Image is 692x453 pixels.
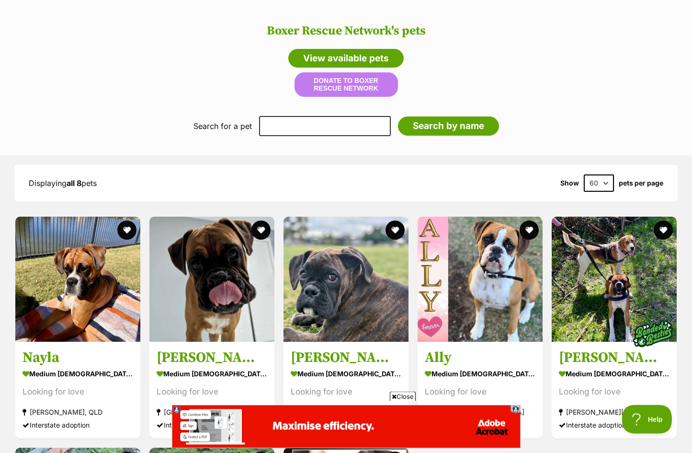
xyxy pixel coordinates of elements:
div: Looking for love [425,385,535,398]
button: favourite [251,221,271,240]
h3: [PERSON_NAME] [157,348,267,367]
img: Nayla [15,217,140,342]
span: Show [560,179,579,187]
iframe: Help Scout Beacon - Open [622,405,673,434]
div: Looking for love [23,385,133,398]
button: favourite [386,221,405,240]
div: medium [DEMOGRAPHIC_DATA] Dog [291,367,401,381]
strong: all 8 [67,178,81,188]
div: [PERSON_NAME][GEOGRAPHIC_DATA], [GEOGRAPHIC_DATA] [559,406,669,418]
button: favourite [117,221,136,240]
div: Looking for love [157,385,267,398]
a: [PERSON_NAME] medium [DEMOGRAPHIC_DATA] Dog Looking for love [GEOGRAPHIC_DATA], [GEOGRAPHIC_DATA]... [149,341,274,439]
div: [GEOGRAPHIC_DATA], [GEOGRAPHIC_DATA] [157,406,267,418]
div: Interstate adoption [157,418,267,431]
h2: Boxer Rescue Network's pets [10,24,682,38]
a: [PERSON_NAME] & [PERSON_NAME] medium [DEMOGRAPHIC_DATA] Dog Looking for love [PERSON_NAME][GEOGRA... [552,341,677,439]
button: favourite [520,221,539,240]
a: Ally medium [DEMOGRAPHIC_DATA] Dog Looking for love Biloela, [GEOGRAPHIC_DATA] Interstate adoptio... [418,341,543,439]
a: Nayla medium [DEMOGRAPHIC_DATA] Dog Looking for love [PERSON_NAME], QLD Interstate adoption favou... [15,341,140,439]
div: medium [DEMOGRAPHIC_DATA] Dog [23,367,133,381]
div: [PERSON_NAME], QLD [23,406,133,418]
h3: [PERSON_NAME] & [PERSON_NAME] [559,348,669,367]
input: Search by name [398,116,499,136]
label: Search for a pet [193,122,252,130]
iframe: Advertisement [172,405,521,448]
a: View available pets [288,49,404,68]
div: Interstate adoption [559,418,669,431]
div: Interstate adoption [23,418,133,431]
div: medium [DEMOGRAPHIC_DATA] Dog [157,367,267,381]
img: bonded besties [629,310,677,358]
label: pets per page [619,179,663,187]
img: Baxter [284,217,408,342]
img: Ally [418,217,543,342]
img: Wally & Josie [552,217,677,342]
h3: Ally [425,348,535,367]
div: Looking for love [559,385,669,398]
span: Close [390,392,416,401]
h3: [PERSON_NAME] [291,348,401,367]
button: favourite [654,221,673,240]
div: Looking for love [291,385,401,398]
button: Donate to Boxer Rescue Network [295,72,398,96]
a: [PERSON_NAME] medium [DEMOGRAPHIC_DATA] Dog Looking for love [GEOGRAPHIC_DATA], [GEOGRAPHIC_DATA]... [284,341,408,439]
div: medium [DEMOGRAPHIC_DATA] Dog [559,367,669,381]
span: Displaying pets [29,178,97,188]
div: medium [DEMOGRAPHIC_DATA] Dog [425,367,535,381]
h3: Nayla [23,348,133,367]
img: Frank [149,217,274,342]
